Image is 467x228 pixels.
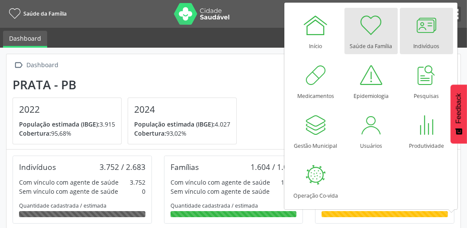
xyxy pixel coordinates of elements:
[134,129,166,137] span: Cobertura:
[171,202,297,209] div: Quantidade cadastrada / estimada
[23,10,67,17] span: Saúde da Família
[451,85,467,143] button: Feedback - Mostrar pesquisa
[13,78,243,92] div: Prata - PB
[171,187,270,196] div: Sem vínculo com agente de saúde
[171,178,270,187] div: Com vínculo com agente de saúde
[134,120,215,128] span: População estimada (IBGE):
[455,93,463,124] span: Feedback
[13,59,60,72] a:  Dashboard
[19,178,119,187] div: Com vínculo com agente de saúde
[130,178,145,187] div: 3.752
[19,129,115,138] p: 95,68%
[19,162,56,172] div: Indivíduos
[134,120,230,129] p: 4.027
[289,58,342,104] a: Medicamentos
[25,59,60,72] div: Dashboard
[3,31,47,48] a: Dashboard
[19,202,145,209] div: Quantidade cadastrada / estimada
[19,129,51,137] span: Cobertura:
[289,107,342,154] a: Gestão Municipal
[289,8,342,54] a: Início
[345,107,398,154] a: Usuários
[100,162,145,172] div: 3.752 / 2.683
[171,162,199,172] div: Famílias
[134,104,230,115] h4: 2024
[134,129,230,138] p: 93,02%
[281,178,296,187] div: 1.604
[400,58,453,104] a: Pesquisas
[142,187,145,196] div: 0
[400,107,453,154] a: Produtividade
[19,120,115,129] p: 3.915
[251,162,296,172] div: 1.604 / 1.027
[289,157,342,204] a: Operação Co-vida
[400,8,453,54] a: Indivíduos
[19,104,115,115] h4: 2022
[345,58,398,104] a: Epidemiologia
[19,187,118,196] div: Sem vínculo com agente de saúde
[6,7,67,21] a: Saúde da Família
[19,120,100,128] span: População estimada (IBGE):
[345,8,398,54] a: Saúde da Família
[13,59,25,72] i: 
